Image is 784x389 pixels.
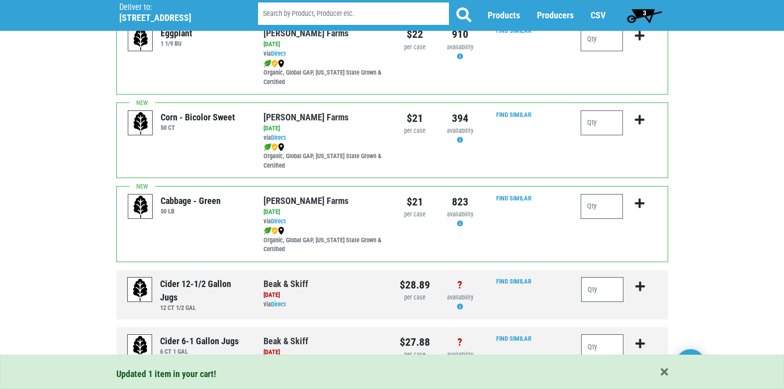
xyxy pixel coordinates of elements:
[263,217,384,226] div: via
[445,334,475,350] div: ?
[447,43,473,51] span: availability
[447,210,473,218] span: availability
[128,111,153,136] img: placeholder-variety-43d6402dacf2d531de610a020419775a.svg
[400,350,430,360] div: per case
[278,227,284,235] img: map_marker-0e94453035b3232a4d21701695807de9.png
[263,226,384,255] div: Organic, Global GAP, [US_STATE] State Grown & Certified
[496,335,531,342] a: Find Similar
[447,293,473,301] span: availability
[116,367,668,381] div: Updated 1 item in your cart!
[400,194,430,210] div: $21
[128,335,153,360] img: placeholder-variety-43d6402dacf2d531de610a020419775a.svg
[496,111,531,118] a: Find Similar
[263,143,271,151] img: leaf-e5c59151409436ccce96b2ca1b28e03c.png
[263,40,384,49] div: [DATE]
[160,277,249,304] div: Cider 12-1/2 Gallon Jugs
[447,351,473,358] span: availability
[581,277,624,302] input: Qty
[400,43,430,52] div: per case
[263,291,385,300] div: [DATE]
[263,60,271,68] img: leaf-e5c59151409436ccce96b2ca1b28e03c.png
[496,278,531,285] a: Find Similar
[643,9,646,17] span: 3
[400,334,430,350] div: $27.88
[400,293,430,302] div: per case
[271,227,278,235] img: safety-e55c860ca8c00a9c171001a62a92dabd.png
[400,110,430,126] div: $21
[488,10,520,21] a: Products
[271,134,286,141] a: Direct
[263,112,348,122] a: [PERSON_NAME] Farms
[263,348,385,357] div: [DATE]
[445,194,475,210] div: 823
[537,10,574,21] a: Producers
[161,40,192,47] h6: 1 1/9 BU
[263,142,384,171] div: Organic, Global GAP, [US_STATE] State Grown & Certified
[128,278,153,302] img: placeholder-variety-43d6402dacf2d531de610a020419775a.svg
[278,60,284,68] img: map_marker-0e94453035b3232a4d21701695807de9.png
[128,27,153,52] img: placeholder-variety-43d6402dacf2d531de610a020419775a.svg
[263,49,384,59] div: via
[128,194,153,219] img: placeholder-variety-43d6402dacf2d531de610a020419775a.svg
[445,26,475,42] div: 910
[263,28,348,38] a: [PERSON_NAME] Farms
[271,300,286,308] a: Direct
[445,277,475,293] div: ?
[400,210,430,219] div: per case
[400,126,430,136] div: per case
[581,110,623,135] input: Qty
[581,194,623,219] input: Qty
[400,26,430,42] div: $22
[160,334,239,348] div: Cider 6-1 Gallon Jugs
[161,194,221,207] div: Cabbage - Green
[445,110,475,126] div: 394
[400,277,430,293] div: $28.89
[263,279,308,289] a: Beak & Skiff
[447,127,473,134] span: availability
[496,194,531,202] a: Find Similar
[119,12,233,23] h5: [STREET_ADDRESS]
[271,217,286,225] a: Direct
[160,348,239,355] h6: 6 CT 1 GAL
[263,59,384,87] div: Organic, Global GAP, [US_STATE] State Grown & Certified
[161,110,235,124] div: Corn - Bicolor Sweet
[263,207,384,217] div: [DATE]
[263,300,385,309] div: via
[271,50,286,57] a: Direct
[581,334,624,359] input: Qty
[161,207,221,215] h6: 50 LB
[161,124,235,131] h6: 50 CT
[119,2,233,12] p: Deliver to:
[622,5,667,25] a: 3
[263,133,384,143] div: via
[263,336,308,346] a: Beak & Skiff
[271,143,278,151] img: safety-e55c860ca8c00a9c171001a62a92dabd.png
[263,124,384,133] div: [DATE]
[161,26,192,40] div: Eggplant
[581,26,623,51] input: Qty
[263,227,271,235] img: leaf-e5c59151409436ccce96b2ca1b28e03c.png
[263,195,348,206] a: [PERSON_NAME] Farms
[271,60,278,68] img: safety-e55c860ca8c00a9c171001a62a92dabd.png
[258,3,449,25] input: Search by Product, Producer etc.
[160,304,249,311] h6: 12 CT 1/2 GAL
[591,10,606,21] a: CSV
[278,143,284,151] img: map_marker-0e94453035b3232a4d21701695807de9.png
